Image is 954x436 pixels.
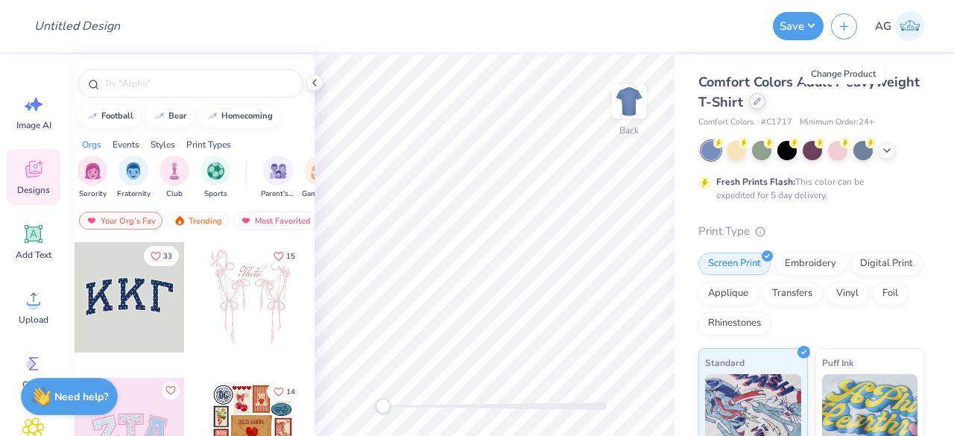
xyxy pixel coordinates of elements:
[261,156,295,200] div: filter for Parent's Weekend
[144,246,179,266] button: Like
[698,73,920,111] span: Comfort Colors Adult Heavyweight T-Shirt
[78,156,107,200] button: filter button
[86,112,98,121] img: trend_line.gif
[698,116,754,129] span: Comfort Colors
[875,18,891,35] span: AG
[84,162,101,180] img: Sorority Image
[168,112,186,120] div: bear
[159,156,189,200] button: filter button
[286,388,295,396] span: 14
[286,253,295,260] span: 15
[204,189,227,200] span: Sports
[803,63,884,84] div: Change Product
[698,282,758,305] div: Applique
[198,105,279,127] button: homecoming
[82,138,101,151] div: Orgs
[761,116,792,129] span: # C1717
[86,215,98,226] img: most_fav.gif
[267,246,302,266] button: Like
[200,156,230,200] div: filter for Sports
[167,212,229,230] div: Trending
[233,212,318,230] div: Most Favorited
[773,12,824,40] button: Save
[376,399,391,414] div: Accessibility label
[103,76,294,91] input: Try "Alpha"
[207,162,224,180] img: Sports Image
[762,282,822,305] div: Transfers
[19,314,48,326] span: Upload
[54,390,108,404] strong: Need help?
[822,355,853,370] span: Puff Ink
[16,249,51,261] span: Add Text
[267,382,302,402] button: Like
[800,116,874,129] span: Minimum Order: 24 +
[698,223,924,240] div: Print Type
[311,162,328,180] img: Game Day Image
[850,253,923,275] div: Digital Print
[302,156,336,200] button: filter button
[705,355,745,370] span: Standard
[221,112,273,120] div: homecoming
[270,162,287,180] img: Parent's Weekend Image
[873,282,908,305] div: Foil
[261,189,295,200] span: Parent's Weekend
[154,112,165,121] img: trend_line.gif
[614,86,644,116] img: Back
[186,138,231,151] div: Print Types
[163,253,172,260] span: 33
[17,184,50,196] span: Designs
[166,189,183,200] span: Club
[261,156,295,200] button: filter button
[827,282,868,305] div: Vinyl
[16,119,51,131] span: Image AI
[79,189,107,200] span: Sorority
[868,11,932,41] a: AG
[101,112,133,120] div: football
[698,253,771,275] div: Screen Print
[775,253,846,275] div: Embroidery
[113,138,139,151] div: Events
[78,105,140,127] button: football
[166,162,183,180] img: Club Image
[117,156,151,200] button: filter button
[895,11,925,41] img: Akshika Gurao
[151,138,175,151] div: Styles
[174,215,186,226] img: trending.gif
[125,162,142,180] img: Fraternity Image
[117,156,151,200] div: filter for Fraternity
[162,382,180,399] button: Like
[619,124,639,137] div: Back
[302,189,336,200] span: Game Day
[206,112,218,121] img: trend_line.gif
[79,212,162,230] div: Your Org's Fav
[22,11,132,41] input: Untitled Design
[200,156,230,200] button: filter button
[78,156,107,200] div: filter for Sorority
[159,156,189,200] div: filter for Club
[716,176,795,188] strong: Fresh Prints Flash:
[117,189,151,200] span: Fraternity
[145,105,193,127] button: bear
[698,312,771,335] div: Rhinestones
[302,156,336,200] div: filter for Game Day
[240,215,252,226] img: most_fav.gif
[716,175,900,202] div: This color can be expedited for 5 day delivery.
